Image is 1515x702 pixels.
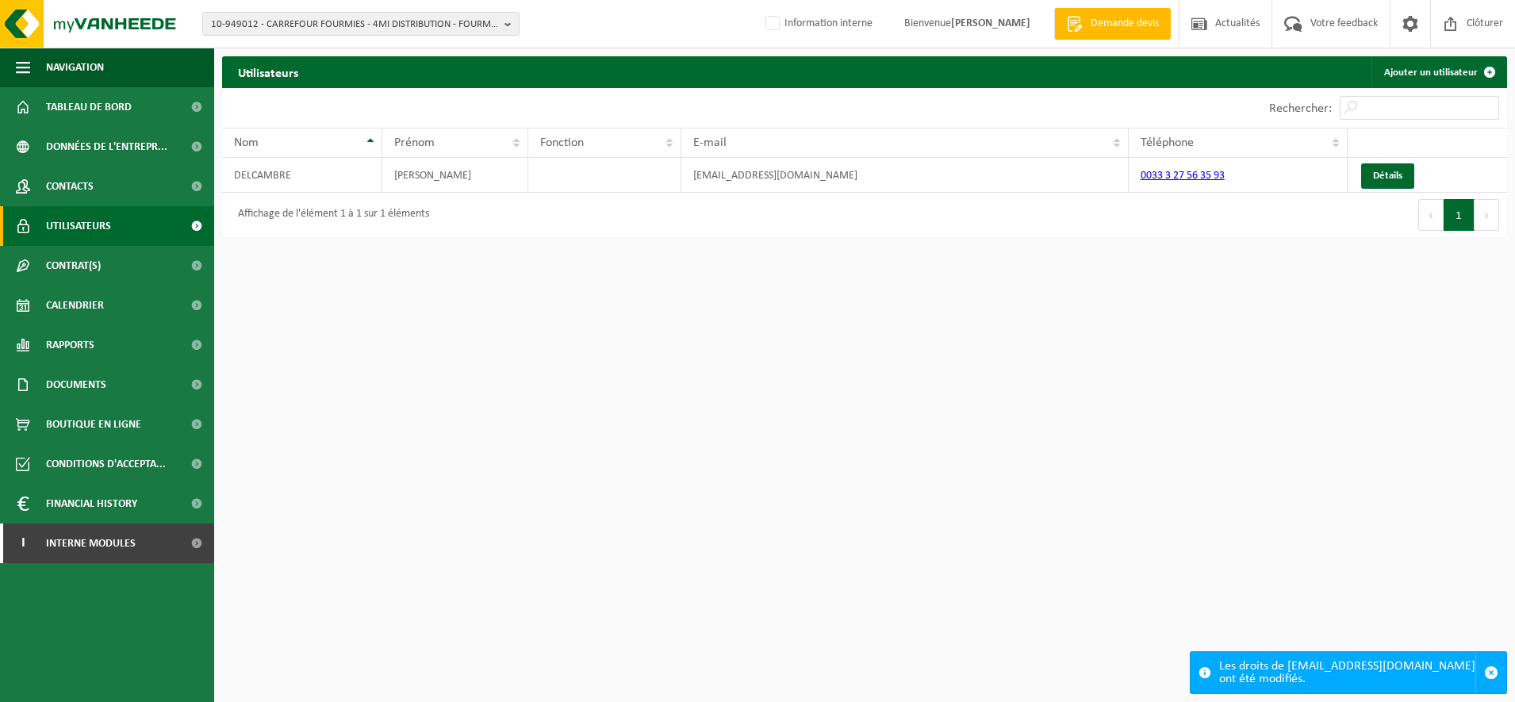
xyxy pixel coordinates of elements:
[1269,102,1332,115] label: Rechercher:
[16,524,30,563] span: I
[762,12,873,36] label: Information interne
[46,127,167,167] span: Données de l'entrepr...
[693,136,727,149] span: E-mail
[1054,8,1171,40] a: Demande devis
[46,365,106,405] span: Documents
[46,325,94,365] span: Rapports
[46,246,101,286] span: Contrat(s)
[1087,16,1163,32] span: Demande devis
[951,17,1030,29] strong: [PERSON_NAME]
[46,87,132,127] span: Tableau de bord
[222,158,382,193] td: DELCAMBRE
[46,286,104,325] span: Calendrier
[540,136,584,149] span: Fonction
[46,206,111,246] span: Utilisateurs
[46,524,136,563] span: Interne modules
[230,201,429,229] div: Affichage de l'élément 1 à 1 sur 1 éléments
[202,12,520,36] button: 10-949012 - CARREFOUR FOURMIES - 4MI DISTRIBUTION - FOURMIES
[382,158,527,193] td: [PERSON_NAME]
[46,167,94,206] span: Contacts
[1141,136,1194,149] span: Téléphone
[211,13,498,36] span: 10-949012 - CARREFOUR FOURMIES - 4MI DISTRIBUTION - FOURMIES
[1141,170,1225,182] a: 0033 3 27 56 35 93
[681,158,1129,193] td: [EMAIL_ADDRESS][DOMAIN_NAME]
[46,484,137,524] span: Financial History
[394,136,435,149] span: Prénom
[222,56,314,87] h2: Utilisateurs
[1371,56,1505,88] a: Ajouter un utilisateur
[46,444,166,484] span: Conditions d'accepta...
[1475,199,1499,231] button: Next
[1444,199,1475,231] button: 1
[1418,199,1444,231] button: Previous
[234,136,259,149] span: Nom
[46,405,141,444] span: Boutique en ligne
[46,48,104,87] span: Navigation
[1361,163,1414,189] a: Détails
[1219,652,1475,693] div: Les droits de [EMAIL_ADDRESS][DOMAIN_NAME] ont été modifiés.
